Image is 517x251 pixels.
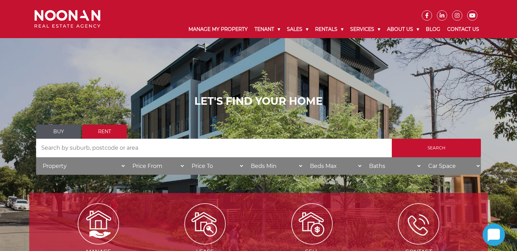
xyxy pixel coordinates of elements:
[312,21,347,38] a: Rentals
[347,21,384,38] a: Services
[384,21,422,38] a: About Us
[184,203,226,244] img: Lease my property
[283,21,312,38] a: Sales
[398,203,439,244] img: ICONS
[444,21,483,38] a: Contact Us
[36,139,392,157] input: Search by suburb, postcode or area
[251,21,283,38] a: Tenant
[185,21,251,38] a: Manage My Property
[78,203,119,244] img: Manage my Property
[422,21,444,38] a: Blog
[36,95,481,107] h1: LET'S FIND YOUR HOME
[392,139,481,157] input: Search
[34,10,100,28] img: Noonan Real Estate Agency
[82,125,127,139] a: Rent
[36,125,81,139] a: Buy
[291,203,333,244] img: Sell my property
